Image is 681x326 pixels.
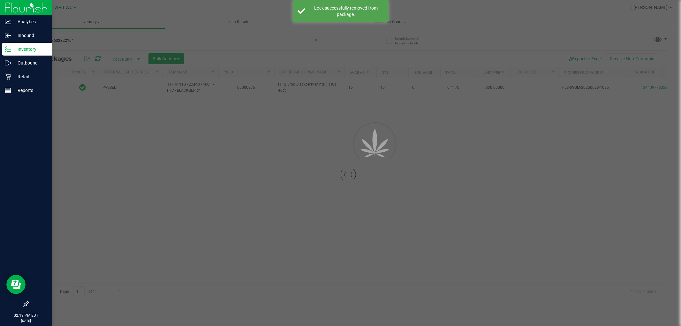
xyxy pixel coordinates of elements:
[11,87,49,94] p: Reports
[11,32,49,39] p: Inbound
[11,45,49,53] p: Inventory
[6,275,26,294] iframe: Resource center
[11,59,49,67] p: Outbound
[5,32,11,39] inline-svg: Inbound
[309,5,384,18] div: Lock successfully removed from package.
[5,87,11,94] inline-svg: Reports
[5,60,11,66] inline-svg: Outbound
[3,313,49,318] p: 02:19 PM EDT
[3,318,49,323] p: [DATE]
[5,46,11,52] inline-svg: Inventory
[11,18,49,26] p: Analytics
[5,73,11,80] inline-svg: Retail
[11,73,49,80] p: Retail
[5,19,11,25] inline-svg: Analytics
